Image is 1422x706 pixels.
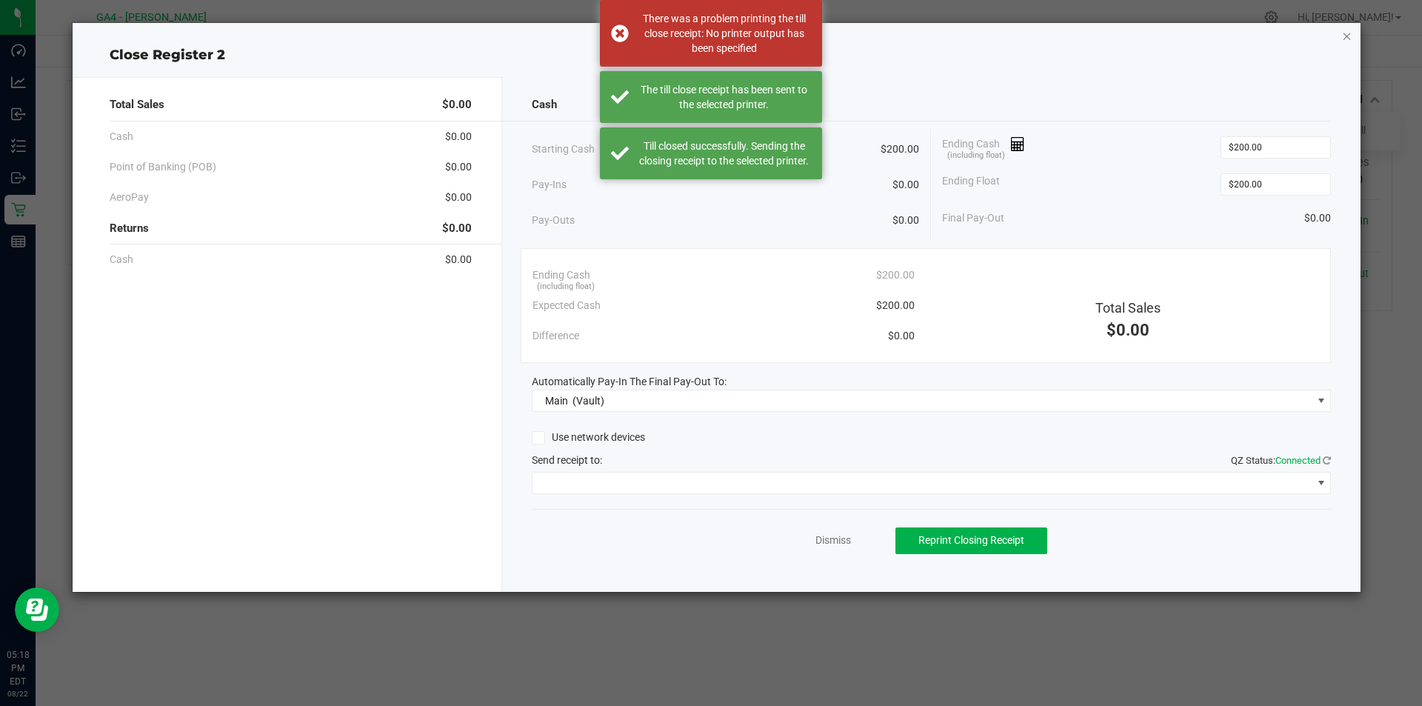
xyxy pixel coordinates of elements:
[918,534,1024,546] span: Reprint Closing Receipt
[532,454,602,466] span: Send receipt to:
[942,210,1004,226] span: Final Pay-Out
[545,395,568,407] span: Main
[876,267,915,283] span: $200.00
[445,190,472,205] span: $0.00
[947,150,1005,162] span: (including float)
[110,190,149,205] span: AeroPay
[888,328,915,344] span: $0.00
[445,159,472,175] span: $0.00
[110,129,133,144] span: Cash
[533,267,590,283] span: Ending Cash
[532,177,567,193] span: Pay-Ins
[15,587,59,632] iframe: Resource center
[637,139,811,168] div: Till closed successfully. Sending the closing receipt to the selected printer.
[876,298,915,313] span: $200.00
[442,96,472,113] span: $0.00
[537,281,595,293] span: (including float)
[892,213,919,228] span: $0.00
[1275,455,1321,466] span: Connected
[532,213,575,228] span: Pay-Outs
[445,129,472,144] span: $0.00
[942,136,1025,159] span: Ending Cash
[573,395,604,407] span: (Vault)
[532,96,557,113] span: Cash
[892,177,919,193] span: $0.00
[1304,210,1331,226] span: $0.00
[532,376,727,387] span: Automatically Pay-In The Final Pay-Out To:
[1095,300,1161,316] span: Total Sales
[533,298,601,313] span: Expected Cash
[445,252,472,267] span: $0.00
[110,252,133,267] span: Cash
[110,96,164,113] span: Total Sales
[1231,455,1331,466] span: QZ Status:
[815,533,851,548] a: Dismiss
[110,159,216,175] span: Point of Banking (POB)
[1106,321,1149,339] span: $0.00
[637,11,811,56] div: There was a problem printing the till close receipt: No printer output has been specified
[533,328,579,344] span: Difference
[73,45,1361,65] div: Close Register 2
[637,82,811,112] div: The till close receipt has been sent to the selected printer.
[532,430,645,445] label: Use network devices
[895,527,1047,554] button: Reprint Closing Receipt
[942,173,1000,196] span: Ending Float
[442,220,472,237] span: $0.00
[881,141,919,157] span: $200.00
[110,213,472,244] div: Returns
[532,141,595,157] span: Starting Cash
